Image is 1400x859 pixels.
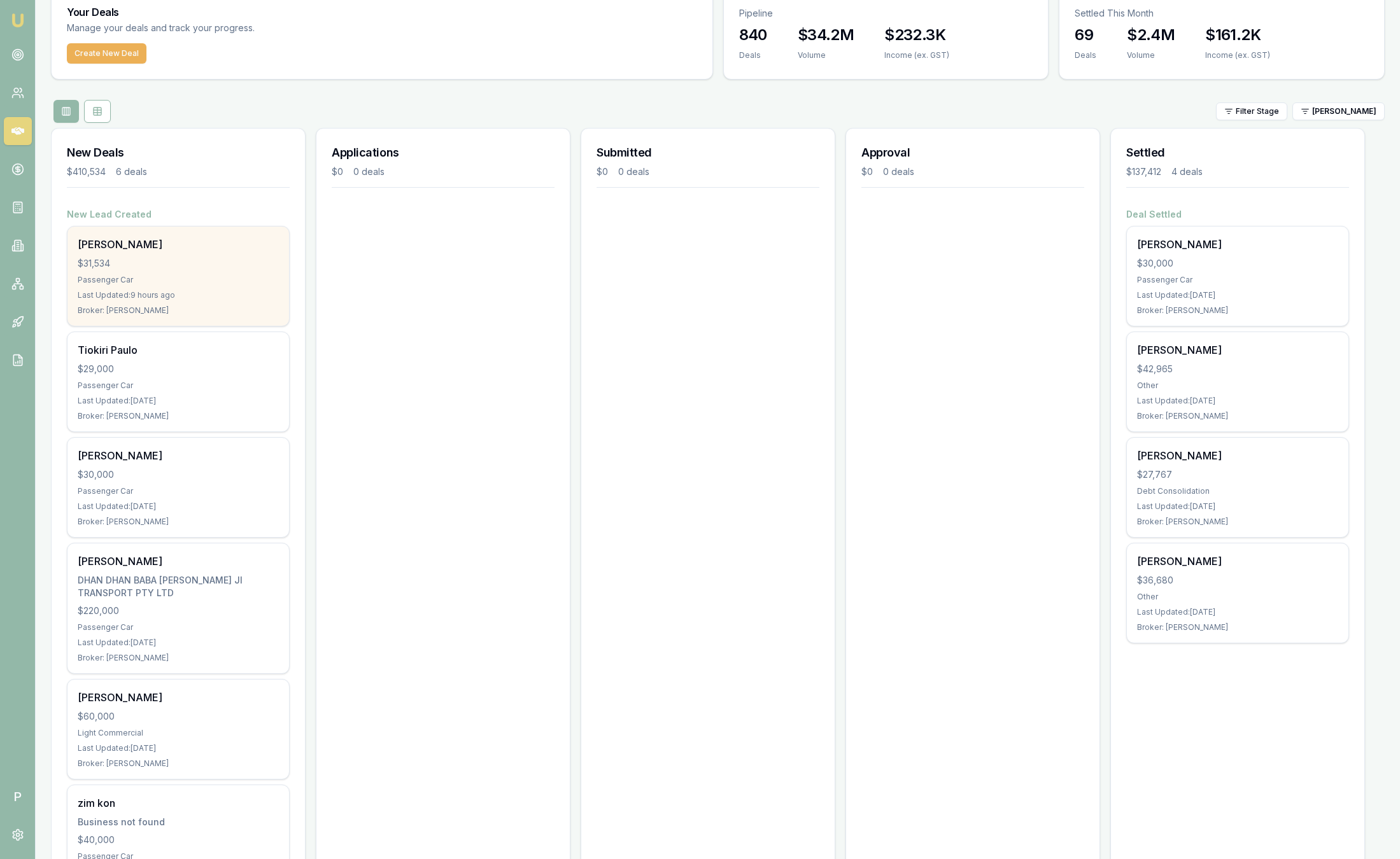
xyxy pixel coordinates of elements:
[78,834,279,846] div: $40,000
[78,816,279,828] div: Business not found
[78,411,279,421] div: Broker: [PERSON_NAME]
[78,622,279,632] div: Passenger Car
[78,795,279,811] div: zim kon
[78,690,279,705] div: [PERSON_NAME]
[78,574,279,599] div: DHAN DHAN BABA [PERSON_NAME] JI TRANSPORT PTY LTD
[78,396,279,406] div: Last Updated: [DATE]
[1126,208,1349,221] h4: Deal Settled
[67,43,146,64] button: Create New Deal
[1137,486,1338,496] div: Debt Consolidation
[861,144,1084,162] h3: Approval
[10,13,25,28] img: emu-icon-u.png
[67,208,290,221] h4: New Lead Created
[78,758,279,769] div: Broker: [PERSON_NAME]
[1137,275,1338,285] div: Passenger Car
[78,486,279,496] div: Passenger Car
[861,165,873,178] div: $0
[1205,25,1270,45] h3: $161.2K
[1137,237,1338,252] div: [PERSON_NAME]
[597,165,608,178] div: $0
[1127,50,1175,60] div: Volume
[1236,106,1279,116] span: Filter Stage
[1137,396,1338,406] div: Last Updated: [DATE]
[1292,102,1385,120] button: [PERSON_NAME]
[78,290,279,300] div: Last Updated: 9 hours ago
[78,342,279,358] div: Tiokiri Paulo
[1137,468,1338,481] div: $27,767
[332,144,555,162] h3: Applications
[78,501,279,512] div: Last Updated: [DATE]
[1137,501,1338,512] div: Last Updated: [DATE]
[798,50,854,60] div: Volume
[78,257,279,270] div: $31,534
[597,144,819,162] h3: Submitted
[353,165,385,178] div: 0 deals
[332,165,343,178] div: $0
[1137,411,1338,421] div: Broker: [PERSON_NAME]
[78,517,279,527] div: Broker: [PERSON_NAME]
[78,554,279,569] div: [PERSON_NAME]
[1137,448,1338,463] div: [PERSON_NAME]
[78,448,279,463] div: [PERSON_NAME]
[78,653,279,663] div: Broker: [PERSON_NAME]
[78,305,279,316] div: Broker: [PERSON_NAME]
[78,710,279,723] div: $60,000
[78,363,279,375] div: $29,000
[67,144,290,162] h3: New Deals
[1127,25,1175,45] h3: $2.4M
[739,50,767,60] div: Deals
[798,25,854,45] h3: $34.2M
[884,50,949,60] div: Income (ex. GST)
[1137,554,1338,569] div: [PERSON_NAME]
[884,25,949,45] h3: $232.3K
[1312,106,1376,116] span: [PERSON_NAME]
[739,7,1033,20] p: Pipeline
[1171,165,1203,178] div: 4 deals
[1137,607,1338,617] div: Last Updated: [DATE]
[1137,574,1338,587] div: $36,680
[78,728,279,738] div: Light Commercial
[1205,50,1270,60] div: Income (ex. GST)
[1137,592,1338,602] div: Other
[1137,290,1338,300] div: Last Updated: [DATE]
[1126,144,1349,162] h3: Settled
[78,468,279,481] div: $30,000
[1126,165,1161,178] div: $137,412
[1075,7,1369,20] p: Settled This Month
[1137,257,1338,270] div: $30,000
[1075,50,1096,60] div: Deals
[116,165,147,178] div: 6 deals
[618,165,649,178] div: 0 deals
[78,743,279,753] div: Last Updated: [DATE]
[78,604,279,617] div: $220,000
[1137,305,1338,316] div: Broker: [PERSON_NAME]
[67,7,697,17] h3: Your Deals
[78,237,279,252] div: [PERSON_NAME]
[1137,381,1338,391] div: Other
[1075,25,1096,45] h3: 69
[78,381,279,391] div: Passenger Car
[1137,363,1338,375] div: $42,965
[1137,342,1338,358] div: [PERSON_NAME]
[1216,102,1287,120] button: Filter Stage
[78,275,279,285] div: Passenger Car
[1137,622,1338,632] div: Broker: [PERSON_NAME]
[67,21,393,36] p: Manage your deals and track your progress.
[1137,517,1338,527] div: Broker: [PERSON_NAME]
[4,783,32,811] span: P
[883,165,914,178] div: 0 deals
[67,165,106,178] div: $410,534
[78,638,279,648] div: Last Updated: [DATE]
[739,25,767,45] h3: 840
